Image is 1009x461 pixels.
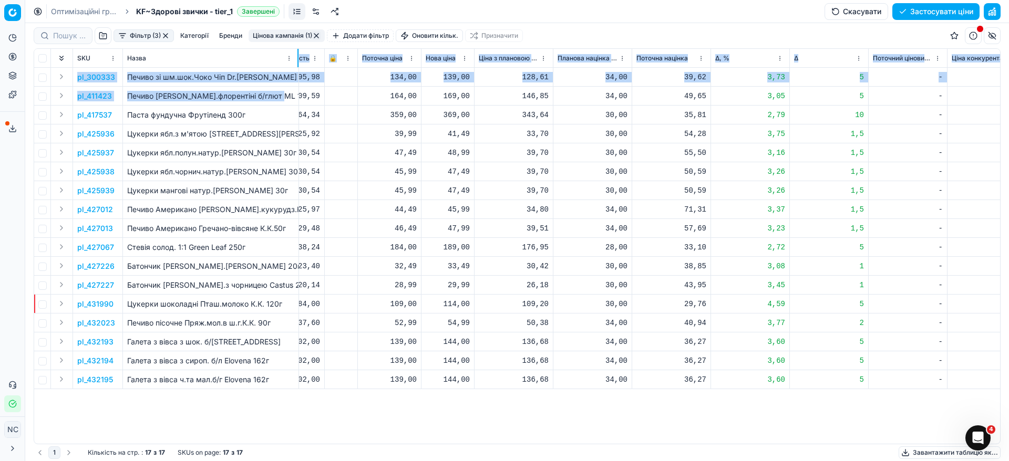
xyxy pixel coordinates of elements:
[558,223,627,234] div: 34,00
[636,110,706,120] div: 35,81
[362,299,417,309] div: 109,00
[215,29,246,42] button: Бренди
[53,30,86,41] input: Пошук по SKU або назві
[77,148,114,158] p: pl_425937
[794,166,864,177] div: 1,5
[636,185,706,196] div: 50,59
[636,374,706,385] div: 36,27
[794,280,864,290] div: 1
[873,91,943,101] div: -
[426,223,470,234] div: 47,99
[558,129,627,139] div: 30,00
[715,337,785,347] div: 3,60
[51,6,118,17] a: Оптимізаційні групи
[127,91,294,101] p: Печиво [PERSON_NAME].флорентіні б/глют ML 120г
[636,129,706,139] div: 54,28
[558,110,627,120] div: 30,00
[362,54,403,62] span: Поточна ціна
[51,6,280,17] nav: breadcrumb
[362,374,417,385] div: 139,00
[965,425,991,450] iframe: Intercom live chat
[558,261,627,271] div: 30,00
[77,110,112,120] button: pl_417537
[558,318,627,328] div: 34,00
[283,110,320,120] div: 264,34
[153,448,157,457] strong: з
[88,448,165,457] div: :
[127,129,294,139] p: Цукерки ябл.з м'ятою [STREET_ADDRESS][PERSON_NAME]
[873,223,943,234] div: -
[55,222,68,234] button: Expand
[873,242,943,253] div: -
[558,374,627,385] div: 34,00
[715,318,785,328] div: 3,77
[77,223,113,234] button: pl_427013
[77,337,114,347] p: pl_432193
[77,91,112,101] p: pl_411423
[558,72,627,82] div: 34,00
[34,446,46,459] button: Go to previous page
[558,242,627,253] div: 28,00
[283,166,320,177] div: 30,54
[55,335,68,348] button: Expand
[283,72,320,82] div: 95,98
[77,129,115,139] button: pl_425936
[426,129,470,139] div: 41,49
[715,110,785,120] div: 2,79
[127,318,294,328] p: Печиво пісочне Пряж.мол.в ш.г.К.К. 90г
[231,448,234,457] strong: з
[362,91,417,101] div: 164,00
[558,280,627,290] div: 30,00
[479,129,549,139] div: 33,70
[77,355,114,366] p: pl_432194
[327,29,394,42] button: Додати фільтр
[715,204,785,215] div: 3,37
[329,54,337,62] span: 🔒
[283,91,320,101] div: 109,59
[558,166,627,177] div: 30,00
[558,355,627,366] div: 34,00
[873,355,943,366] div: -
[636,72,706,82] div: 39,62
[426,91,470,101] div: 169,00
[873,261,943,271] div: -
[873,185,943,196] div: -
[77,242,114,253] button: pl_427067
[636,91,706,101] div: 49,65
[55,89,68,102] button: Expand
[479,185,549,196] div: 39,70
[558,204,627,215] div: 34,00
[426,148,470,158] div: 48,99
[178,448,221,457] span: SKUs on page :
[426,242,470,253] div: 189,00
[715,242,785,253] div: 2,72
[77,318,115,328] button: pl_432023
[283,355,320,366] div: 102,00
[715,299,785,309] div: 4,59
[127,242,294,253] p: Стевія солод. 1:1 Green Leaf 250г
[873,374,943,385] div: -
[873,148,943,158] div: -
[55,108,68,121] button: Expand
[794,299,864,309] div: 5
[77,204,113,215] p: pl_427012
[426,261,470,271] div: 33,49
[479,223,549,234] div: 39,51
[249,29,325,42] button: Цінова кампанія (1)
[479,91,549,101] div: 146,85
[636,223,706,234] div: 57,69
[55,259,68,272] button: Expand
[55,70,68,83] button: Expand
[794,318,864,328] div: 2
[283,242,320,253] div: 138,24
[127,299,294,309] p: Цукерки шоколадні Пташ.молоко К.К. 120г
[159,448,165,457] strong: 17
[283,299,320,309] div: 84,00
[127,280,294,290] p: Батончик [PERSON_NAME].з чорницею Саstus 20г
[636,204,706,215] div: 71,31
[426,374,470,385] div: 144,00
[715,280,785,290] div: 3,45
[77,261,115,271] p: pl_427226
[362,129,417,139] div: 39,99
